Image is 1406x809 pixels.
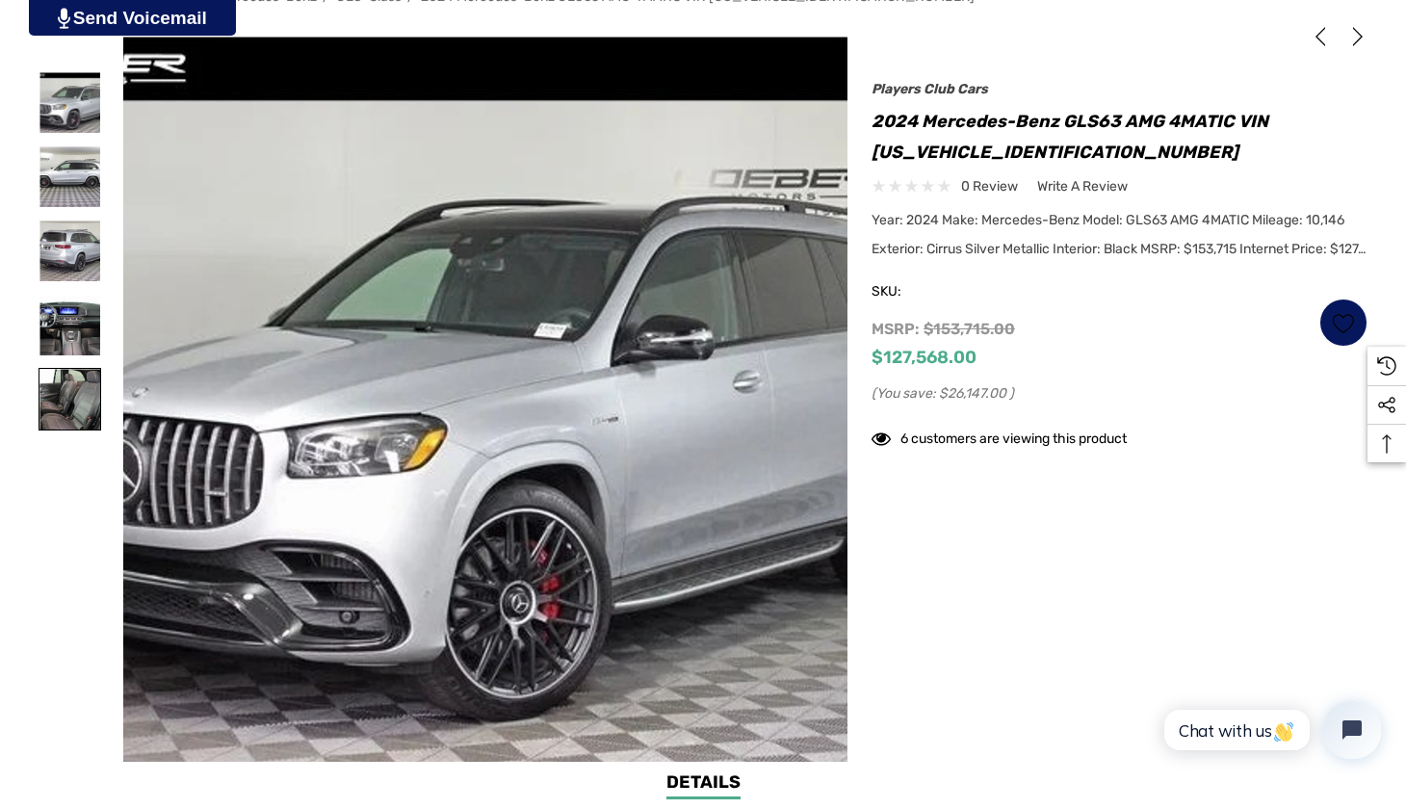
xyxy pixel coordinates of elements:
[1377,396,1396,415] svg: Social Media
[961,174,1018,198] span: 0 review
[924,320,1015,338] span: $153,715.00
[39,369,100,430] img: For Sale: 2024 Mercedes-Benz GLS63 AMG 4MATIC VIN 4JGFF8KE1RB122928
[1333,312,1355,334] svg: Wish List
[1009,385,1014,402] span: )
[1143,685,1397,775] iframe: Tidio Chat
[39,221,100,281] img: For Sale: 2024 Mercedes-Benz GLS63 AMG 4MATIC VIN 4JGFF8KE1RB122928
[666,770,741,799] a: Details
[39,72,100,133] img: For Sale: 2024 Mercedes-Benz GLS63 AMG 4MATIC VIN 4JGFF8KE1RB122928
[872,81,988,97] a: Players Club Cars
[872,320,920,338] span: MSRP:
[1377,356,1396,376] svg: Recently Viewed
[872,347,976,368] span: $127,568.00
[1037,178,1128,196] span: Write a Review
[1037,174,1128,198] a: Write a Review
[1367,434,1406,454] svg: Top
[58,8,70,29] img: PjwhLS0gR2VuZXJhdG9yOiBHcmF2aXQuaW8gLS0+PHN2ZyB4bWxucz0iaHR0cDovL3d3dy53My5vcmcvMjAwMC9zdmciIHhtb...
[872,106,1367,168] h1: 2024 Mercedes-Benz GLS63 AMG 4MATIC VIN [US_VEHICLE_IDENTIFICATION_NUMBER]
[872,421,1127,451] div: 6 customers are viewing this product
[1319,299,1367,347] a: Wish List
[872,278,968,305] span: SKU:
[1341,27,1367,46] a: Next
[872,212,1367,257] span: Year: 2024 Make: Mercedes-Benz Model: GLS63 AMG 4MATIC Mileage: 10,146 Exterior: Cirrus Silver Me...
[1311,27,1338,46] a: Previous
[872,385,936,402] span: (You save:
[39,146,100,207] img: For Sale: 2024 Mercedes-Benz GLS63 AMG 4MATIC VIN 4JGFF8KE1RB122928
[939,385,1006,402] span: $26,147.00
[39,295,100,355] img: For Sale: 2024 Mercedes-Benz GLS63 AMG 4MATIC VIN 4JGFF8KE1RB122928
